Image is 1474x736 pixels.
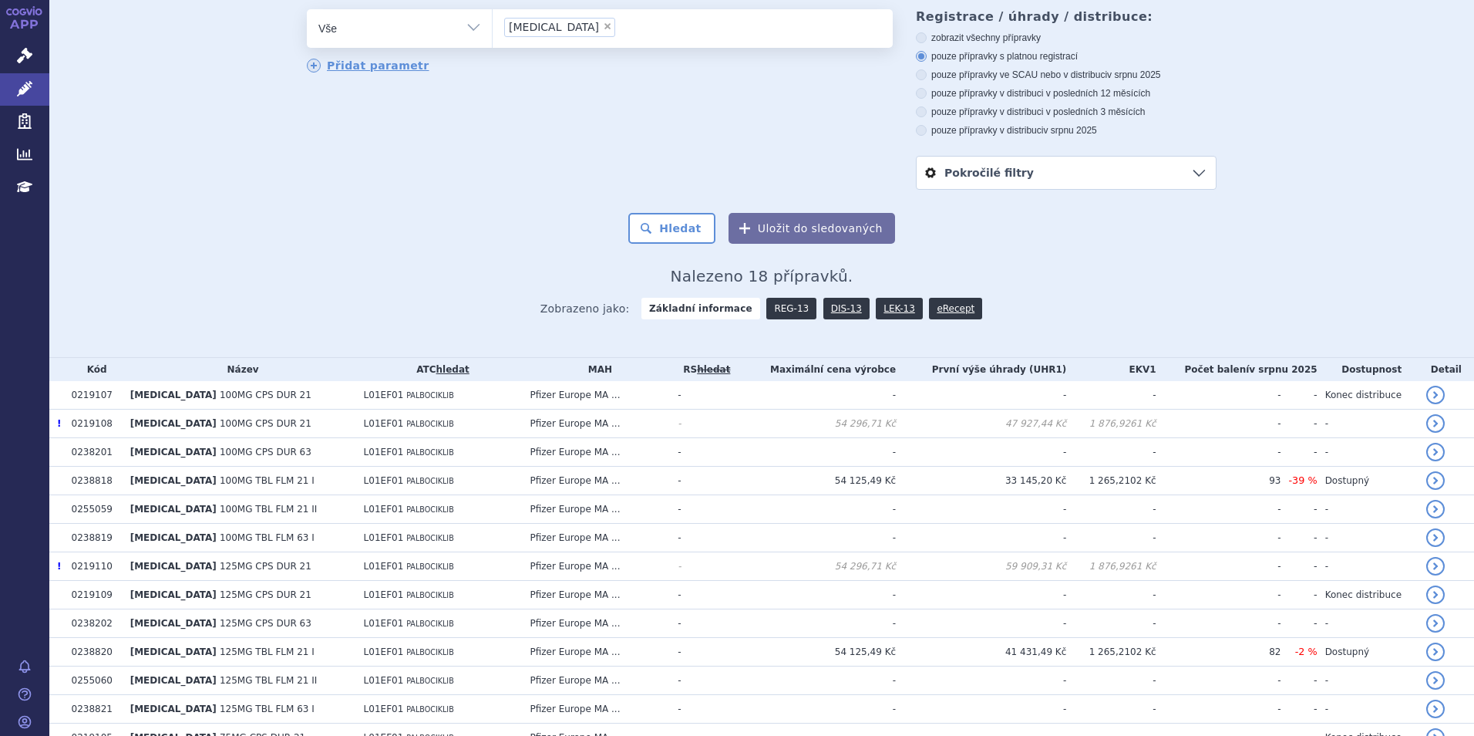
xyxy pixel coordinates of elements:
[64,495,123,524] td: 0255059
[1249,364,1317,375] span: v srpnu 2025
[1426,586,1445,604] a: detail
[406,648,454,657] span: PALBOCIKLIB
[1280,524,1317,552] td: -
[406,420,454,428] span: PALBOCIKLIB
[220,675,317,686] span: 125MG TBL FLM 21 II
[1318,552,1418,581] td: -
[522,495,670,524] td: Pfizer Europe MA ...
[130,447,217,457] span: [MEDICAL_DATA]
[406,677,454,685] span: PALBOCIKLIB
[57,561,61,572] span: Poslední data tohoto produktu jsou ze SCAU platného k 01.07.2023.
[64,609,123,638] td: 0238202
[356,358,523,381] th: ATC
[1426,443,1445,461] a: detail
[823,298,870,319] a: DIS-13
[896,552,1066,581] td: 59 909,31 Kč
[220,475,315,486] span: 100MG TBL FLM 21 I
[697,364,730,375] a: vyhledávání neobsahuje žádnou platnou referenční skupinu
[364,704,404,714] span: L01EF01
[670,581,735,609] td: -
[64,552,123,581] td: 0219110
[130,532,217,543] span: [MEDICAL_DATA]
[628,213,715,244] button: Hledat
[670,358,735,381] th: RS
[307,59,429,73] a: Přidat parametr
[896,581,1066,609] td: -
[130,418,217,429] span: [MEDICAL_DATA]
[522,358,670,381] th: MAH
[1318,358,1418,381] th: Dostupnost
[1156,358,1318,381] th: Počet balení
[1280,495,1317,524] td: -
[220,618,311,629] span: 125MG CPS DUR 63
[916,50,1217,62] label: pouze přípravky s platnou registrací
[1418,358,1474,381] th: Detail
[1156,410,1281,438] td: -
[406,391,454,400] span: PALBOCIKLIB
[929,298,982,319] a: eRecept
[670,495,735,524] td: -
[1066,410,1156,438] td: 1 876,9261 Kč
[1295,646,1318,657] span: -2 %
[670,609,735,638] td: -
[1318,695,1418,724] td: -
[1066,581,1156,609] td: -
[1288,474,1317,486] span: -39 %
[876,298,922,319] a: LEK-13
[220,532,315,543] span: 100MG TBL FLM 63 I
[736,381,897,410] td: -
[522,609,670,638] td: Pfizer Europe MA ...
[1318,667,1418,695] td: -
[1280,381,1317,410] td: -
[1426,671,1445,690] a: detail
[522,381,670,410] td: Pfizer Europe MA ...
[522,410,670,438] td: Pfizer Europe MA ...
[736,638,897,667] td: 54 125,49 Kč
[220,561,311,572] span: 125MG CPS DUR 21
[64,410,123,438] td: 0219108
[736,524,897,552] td: -
[1066,638,1156,667] td: 1 265,2102 Kč
[916,69,1217,81] label: pouze přípravky ve SCAU nebo v distribuci
[671,267,853,285] span: Nalezeno 18 přípravků.
[406,505,454,514] span: PALBOCIKLIB
[130,504,217,515] span: [MEDICAL_DATA]
[220,504,317,515] span: 100MG TBL FLM 21 II
[670,638,735,667] td: -
[1156,381,1281,410] td: -
[130,647,217,657] span: [MEDICAL_DATA]
[1426,614,1445,633] a: detail
[406,620,454,628] span: PALBOCIKLIB
[916,32,1217,44] label: zobrazit všechny přípravky
[896,638,1066,667] td: 41 431,49 Kč
[736,609,897,638] td: -
[1318,495,1418,524] td: -
[896,695,1066,724] td: -
[1280,410,1317,438] td: -
[1280,609,1317,638] td: -
[364,532,404,543] span: L01EF01
[1156,467,1281,495] td: 93
[522,581,670,609] td: Pfizer Europe MA ...
[736,695,897,724] td: -
[916,87,1217,100] label: pouze přípravky v distribuci v posledních 12 měsících
[1318,609,1418,638] td: -
[220,447,311,457] span: 100MG CPS DUR 63
[1318,638,1418,667] td: Dostupný
[123,358,356,381] th: Název
[130,704,217,714] span: [MEDICAL_DATA]
[436,364,469,375] a: hledat
[917,157,1216,189] a: Pokročilé filtry
[64,438,123,467] td: 0238201
[1156,638,1281,667] td: 82
[916,9,1217,24] h3: Registrace / úhrady / distribuce:
[603,22,612,31] span: ×
[522,695,670,724] td: Pfizer Europe MA ...
[364,504,404,515] span: L01EF01
[1318,581,1418,609] td: Konec distribuce
[64,638,123,667] td: 0238820
[364,675,404,686] span: L01EF01
[522,638,670,667] td: Pfizer Europe MA ...
[64,695,123,724] td: 0238821
[64,581,123,609] td: 0219109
